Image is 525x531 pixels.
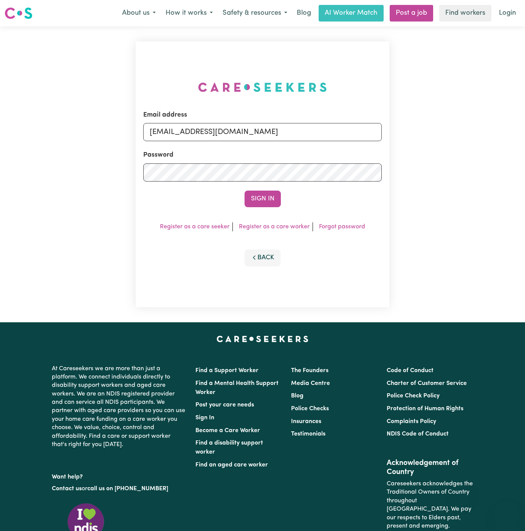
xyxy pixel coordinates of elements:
[87,486,168,492] a: call us on [PHONE_NUMBER]
[292,5,316,22] a: Blog
[195,415,214,421] a: Sign In
[239,224,310,230] a: Register as a care worker
[439,5,491,22] a: Find workers
[143,123,382,141] input: Email address
[319,224,365,230] a: Forgot password
[387,459,473,477] h2: Acknowledgement of Country
[387,406,463,412] a: Protection of Human Rights
[143,150,173,160] label: Password
[52,486,82,492] a: Contact us
[291,380,330,386] a: Media Centre
[195,462,268,468] a: Find an aged care worker
[291,368,328,374] a: The Founders
[387,380,467,386] a: Charter of Customer Service
[291,393,304,399] a: Blog
[218,5,292,21] button: Safety & resources
[217,336,308,342] a: Careseekers home page
[390,5,433,22] a: Post a job
[195,402,254,408] a: Post your care needs
[195,440,263,455] a: Find a disability support worker
[319,5,384,22] a: AI Worker Match
[494,5,520,22] a: Login
[454,483,469,498] iframe: Close message
[387,393,440,399] a: Police Check Policy
[291,406,329,412] a: Police Checks
[52,362,186,452] p: At Careseekers we are more than just a platform. We connect individuals directly to disability su...
[291,419,321,425] a: Insurances
[195,368,259,374] a: Find a Support Worker
[161,5,218,21] button: How it works
[387,419,436,425] a: Complaints Policy
[291,431,325,437] a: Testimonials
[245,191,281,207] button: Sign In
[52,470,186,481] p: Want help?
[5,6,33,20] img: Careseekers logo
[160,224,229,230] a: Register as a care seeker
[245,249,281,266] button: Back
[387,431,449,437] a: NDIS Code of Conduct
[52,482,186,496] p: or
[143,110,187,120] label: Email address
[195,428,260,434] a: Become a Care Worker
[117,5,161,21] button: About us
[387,368,434,374] a: Code of Conduct
[495,501,519,525] iframe: Button to launch messaging window
[5,5,33,22] a: Careseekers logo
[195,380,279,396] a: Find a Mental Health Support Worker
